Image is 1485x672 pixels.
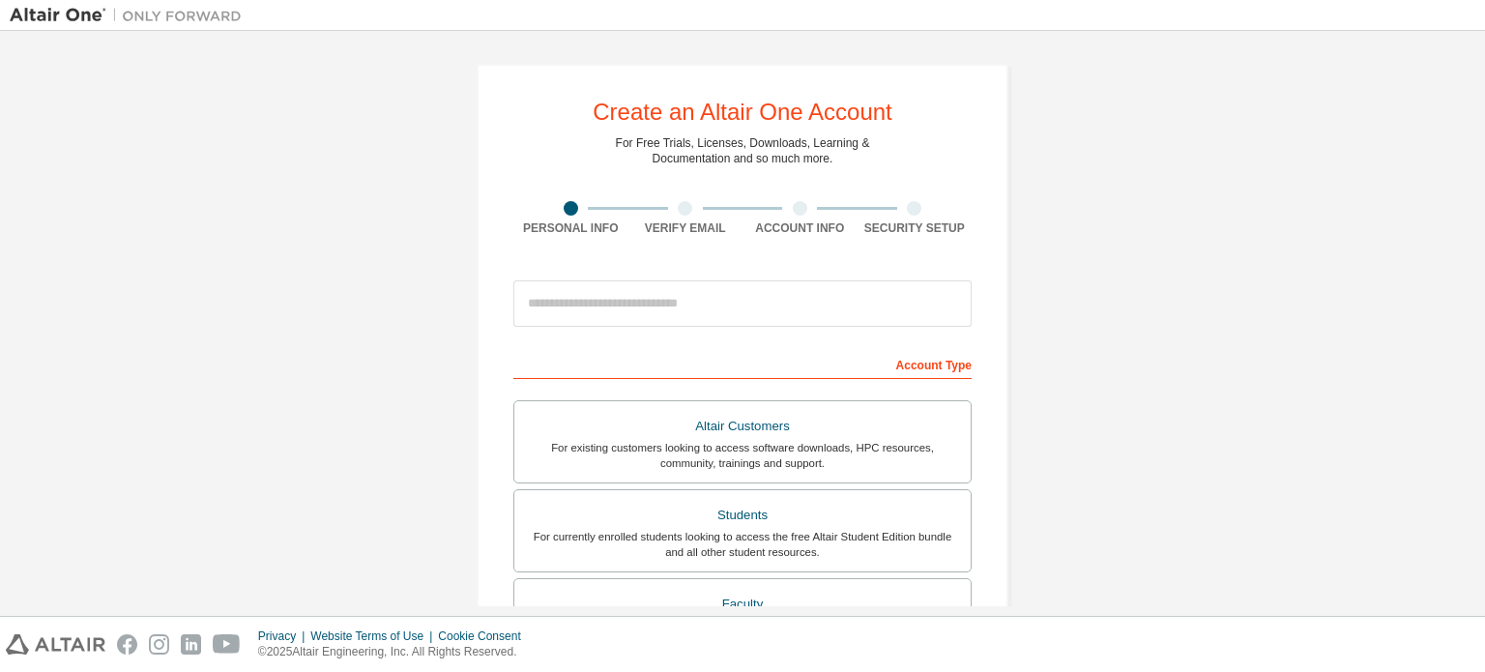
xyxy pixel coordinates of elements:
div: For existing customers looking to access software downloads, HPC resources, community, trainings ... [526,440,959,471]
div: Students [526,502,959,529]
img: instagram.svg [149,634,169,655]
img: youtube.svg [213,634,241,655]
div: Personal Info [513,220,628,236]
img: linkedin.svg [181,634,201,655]
div: Cookie Consent [438,628,532,644]
div: For Free Trials, Licenses, Downloads, Learning & Documentation and so much more. [616,135,870,166]
div: Account Info [742,220,858,236]
div: Security Setup [858,220,973,236]
img: Altair One [10,6,251,25]
div: Privacy [258,628,310,644]
div: For currently enrolled students looking to access the free Altair Student Edition bundle and all ... [526,529,959,560]
div: Verify Email [628,220,743,236]
div: Account Type [513,348,972,379]
div: Create an Altair One Account [593,101,892,124]
div: Altair Customers [526,413,959,440]
img: altair_logo.svg [6,634,105,655]
div: Website Terms of Use [310,628,438,644]
div: Faculty [526,591,959,618]
p: © 2025 Altair Engineering, Inc. All Rights Reserved. [258,644,533,660]
img: facebook.svg [117,634,137,655]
